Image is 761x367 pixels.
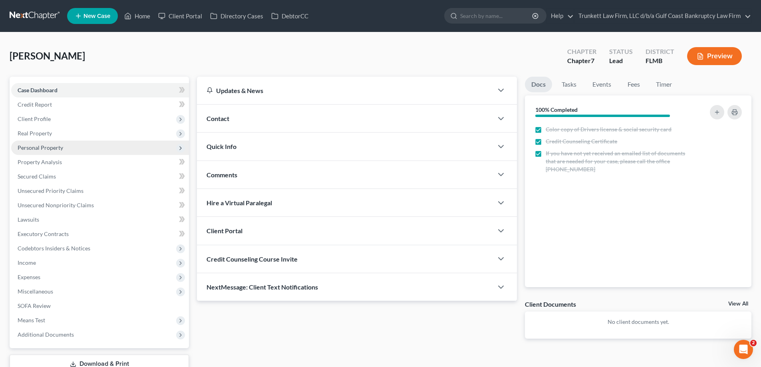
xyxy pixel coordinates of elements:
a: Property Analysis [11,155,189,169]
span: Credit Counseling Course Invite [207,255,298,263]
span: Miscellaneous [18,288,53,295]
span: Client Profile [18,115,51,122]
span: Contact [207,115,229,122]
span: Credit Report [18,101,52,108]
a: DebtorCC [267,9,312,23]
span: Codebtors Insiders & Notices [18,245,90,252]
a: Help [547,9,574,23]
span: Unsecured Nonpriority Claims [18,202,94,208]
div: FLMB [646,56,674,65]
a: Home [120,9,154,23]
span: Unsecured Priority Claims [18,187,83,194]
span: Secured Claims [18,173,56,180]
span: Color copy of Drivers license & social security card [546,125,672,133]
span: Means Test [18,317,45,323]
div: Client Documents [525,300,576,308]
span: Expenses [18,274,40,280]
div: Updates & News [207,86,483,95]
span: Case Dashboard [18,87,58,93]
a: Tasks [555,77,583,92]
span: Personal Property [18,144,63,151]
p: No client documents yet. [531,318,745,326]
input: Search by name... [460,8,533,23]
a: Executory Contracts [11,227,189,241]
a: Docs [525,77,552,92]
iframe: Intercom live chat [734,340,753,359]
a: Secured Claims [11,169,189,184]
a: View All [728,301,748,307]
a: Events [586,77,618,92]
a: Directory Cases [206,9,267,23]
button: Preview [687,47,742,65]
a: Case Dashboard [11,83,189,97]
span: Client Portal [207,227,242,234]
span: Executory Contracts [18,230,69,237]
div: Lead [609,56,633,65]
span: Comments [207,171,237,179]
a: Unsecured Priority Claims [11,184,189,198]
span: NextMessage: Client Text Notifications [207,283,318,291]
a: Credit Report [11,97,189,112]
a: Unsecured Nonpriority Claims [11,198,189,212]
span: New Case [83,13,110,19]
a: Client Portal [154,9,206,23]
span: 7 [591,57,594,64]
span: If you have not yet received an emailed list of documents that are needed for your case, please c... [546,149,688,173]
div: District [646,47,674,56]
span: Real Property [18,130,52,137]
div: Status [609,47,633,56]
span: Hire a Virtual Paralegal [207,199,272,206]
a: Timer [650,77,678,92]
a: Trunkett Law Firm, LLC d/b/a Gulf Coast Bankruptcy Law Firm [574,9,751,23]
strong: 100% Completed [535,106,578,113]
span: Quick Info [207,143,236,150]
span: Lawsuits [18,216,39,223]
a: SOFA Review [11,299,189,313]
a: Fees [621,77,646,92]
span: Credit Counseling Certificate [546,137,617,145]
span: [PERSON_NAME] [10,50,85,61]
span: Additional Documents [18,331,74,338]
a: Lawsuits [11,212,189,227]
div: Chapter [567,56,596,65]
span: Income [18,259,36,266]
div: Chapter [567,47,596,56]
span: 2 [750,340,757,346]
span: SOFA Review [18,302,51,309]
span: Property Analysis [18,159,62,165]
